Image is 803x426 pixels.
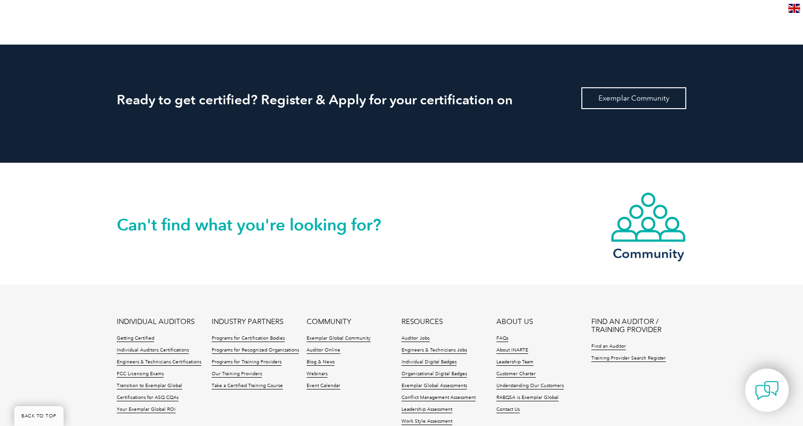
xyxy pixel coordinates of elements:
a: Understanding Our Customers [496,383,564,389]
a: RESOURCES [401,318,443,326]
h3: Community [610,248,686,259]
a: Individual Auditors Certifications [117,347,189,354]
img: en [788,4,800,13]
a: COMMUNITY [307,318,351,326]
a: Event Calendar [307,383,340,389]
a: FIND AN AUDITOR / TRAINING PROVIDER [591,318,686,334]
a: INDIVIDUAL AUDITORS [117,318,195,326]
a: Leadership Assessment [401,407,452,413]
a: Programs for Recognized Organizations [212,347,299,354]
a: RABQSA is Exemplar Global [496,395,559,401]
a: Find an Auditor [591,343,626,350]
a: Our Training Providers [212,371,262,378]
a: Work Style Assessment [401,418,452,425]
a: Webinars [307,371,327,378]
img: icon-community.webp [610,192,686,243]
a: Your Exemplar Global ROI [117,407,176,413]
a: Transition to Exemplar Global [117,383,182,389]
a: Conflict Management Assessment [401,395,476,401]
a: Exemplar Community [581,87,686,109]
a: Individual Digital Badges [401,359,457,366]
a: FCC Licensing Exams [117,371,164,378]
a: Programs for Certification Bodies [212,335,285,342]
a: About iNARTE [496,347,528,354]
a: Customer Charter [496,371,536,378]
a: Community [610,192,686,259]
a: Take a Certified Training Course [212,383,283,389]
h2: Can't find what you're looking for? [117,217,401,232]
a: ABOUT US [496,318,533,326]
a: Getting Certified [117,335,154,342]
a: Leadership Team [496,359,533,366]
a: Training Provider Search Register [591,355,666,362]
a: Contact Us [496,407,520,413]
a: Engineers & Technicians Jobs [401,347,467,354]
a: Exemplar Global Assessments [401,383,467,389]
h2: Ready to get certified? Register & Apply for your certification on [117,92,686,107]
a: Blog & News [307,359,335,366]
a: Certifications for ASQ CQAs [117,395,178,401]
a: INDUSTRY PARTNERS [212,318,283,326]
a: Auditor Jobs [401,335,430,342]
a: Auditor Online [307,347,340,354]
a: Exemplar Global Community [307,335,371,342]
a: FAQs [496,335,508,342]
img: contact-chat.png [755,379,779,402]
a: Engineers & Technicians Certifications [117,359,201,366]
a: Organizational Digital Badges [401,371,467,378]
a: BACK TO TOP [14,406,64,426]
a: Programs for Training Providers [212,359,281,366]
